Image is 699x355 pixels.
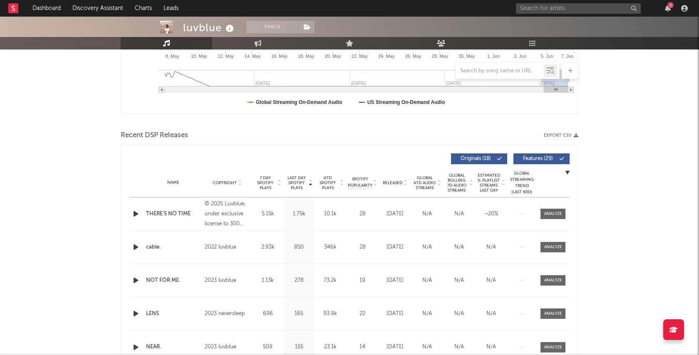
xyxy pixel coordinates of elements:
[477,243,505,251] div: N/A
[317,276,344,285] div: 73.2k
[348,343,377,351] div: 14
[205,276,250,286] div: 2023 luvblue
[285,243,312,251] div: 850
[348,276,377,285] div: 19
[285,276,312,285] div: 278
[413,175,436,190] span: Global ATD Audio Streams
[348,243,377,251] div: 28
[381,243,409,251] div: [DATE]
[205,309,250,319] div: 2023 neversleep
[298,54,315,59] text: 18. May
[513,153,570,164] button: Features(29)
[205,199,250,229] div: © 2025 Luvblue, under exclusive license to 300 Entertainment LLC.
[665,5,671,12] button: 3
[477,276,505,285] div: N/A
[205,342,250,352] div: 2023 luvblue
[413,310,441,318] div: N/A
[561,54,574,59] text: 7. Jun
[432,54,449,59] text: 28. May
[317,310,344,318] div: 93.9k
[445,276,473,285] div: N/A
[285,310,312,318] div: 165
[348,210,377,218] div: 28
[325,54,342,59] text: 20. May
[445,310,473,318] div: N/A
[445,173,468,193] span: Global Rolling 7D Audio Streams
[477,310,505,318] div: N/A
[413,276,441,285] div: N/A
[183,21,236,35] div: luvblue
[459,54,475,59] text: 30. May
[317,243,344,251] div: 346k
[348,176,372,189] span: Spotify Popularity
[445,210,473,218] div: N/A
[285,175,307,190] span: Last Day Spotify Plays
[254,243,281,251] div: 2.93k
[509,170,534,195] div: Global Streaming Trend (Last 60D)
[317,343,344,351] div: 23.1k
[285,343,312,351] div: 155
[166,54,180,59] text: 8. May
[477,173,500,193] span: Estimated % Playlist Streams Last Day
[317,175,339,190] span: ATD Spotify Plays
[405,54,421,59] text: 26. May
[205,242,250,252] div: 2022 luvblue
[413,243,441,251] div: N/A
[245,54,261,59] text: 14. May
[381,210,409,218] div: [DATE]
[487,54,500,59] text: 1. Jun
[146,243,201,251] a: cable.
[383,180,402,185] span: Released
[146,180,201,186] div: Name
[218,54,234,59] text: 12. May
[477,210,505,218] div: ~ 20 %
[381,276,409,285] div: [DATE]
[541,54,553,59] text: 5. Jun
[256,99,342,105] text: Global Streaming On-Demand Audio
[191,54,208,59] text: 10. May
[146,310,201,318] a: LENS
[413,343,441,351] div: N/A
[477,343,505,351] div: N/A
[445,343,473,351] div: N/A
[121,131,188,141] span: Recent DSP Releases
[254,343,281,351] div: 509
[378,54,395,59] text: 24. May
[213,180,237,185] span: Copyright
[451,153,507,164] button: Originals(18)
[667,2,674,8] div: 3
[544,133,578,138] button: Export CSV
[519,156,557,161] span: Features ( 29 )
[456,156,495,161] span: Originals ( 18 )
[254,210,281,218] div: 5.15k
[146,343,201,351] a: NEAR.
[456,68,544,74] input: Search by song name or URL
[146,210,201,218] a: THERE’S NO TIME
[514,54,526,59] text: 3. Jun
[146,276,201,285] a: NOT FOR ME.
[285,210,312,218] div: 1.75k
[367,99,445,105] text: US Streaming On-Demand Audio
[254,276,281,285] div: 1.13k
[271,54,288,59] text: 16. May
[352,54,368,59] text: 22. May
[348,310,377,318] div: 22
[254,310,281,318] div: 696
[413,210,441,218] div: N/A
[254,175,276,190] span: 7 Day Spotify Plays
[516,3,641,14] input: Search for artists
[445,243,473,251] div: N/A
[381,343,409,351] div: [DATE]
[246,21,298,33] button: Track
[317,210,344,218] div: 10.1k
[381,310,409,318] div: [DATE]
